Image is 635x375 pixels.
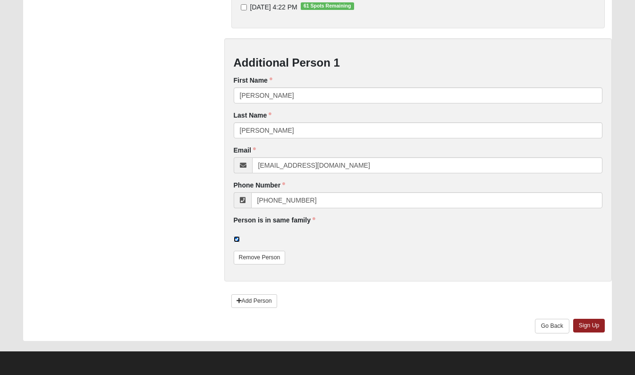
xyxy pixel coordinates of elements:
[241,4,247,10] input: [DATE] 4:22 PM61 Spots Remaining
[231,294,277,308] a: Add Person
[234,76,272,85] label: First Name
[535,319,569,333] a: Go Back
[250,3,297,11] span: [DATE] 4:22 PM
[234,56,603,70] h3: Additional Person 1
[301,2,354,10] span: 61 Spots Remaining
[234,215,315,225] label: Person is in same family
[234,180,286,190] label: Phone Number
[234,111,272,120] label: Last Name
[573,319,605,332] a: Sign Up
[234,145,256,155] label: Email
[234,251,286,264] a: Remove Person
